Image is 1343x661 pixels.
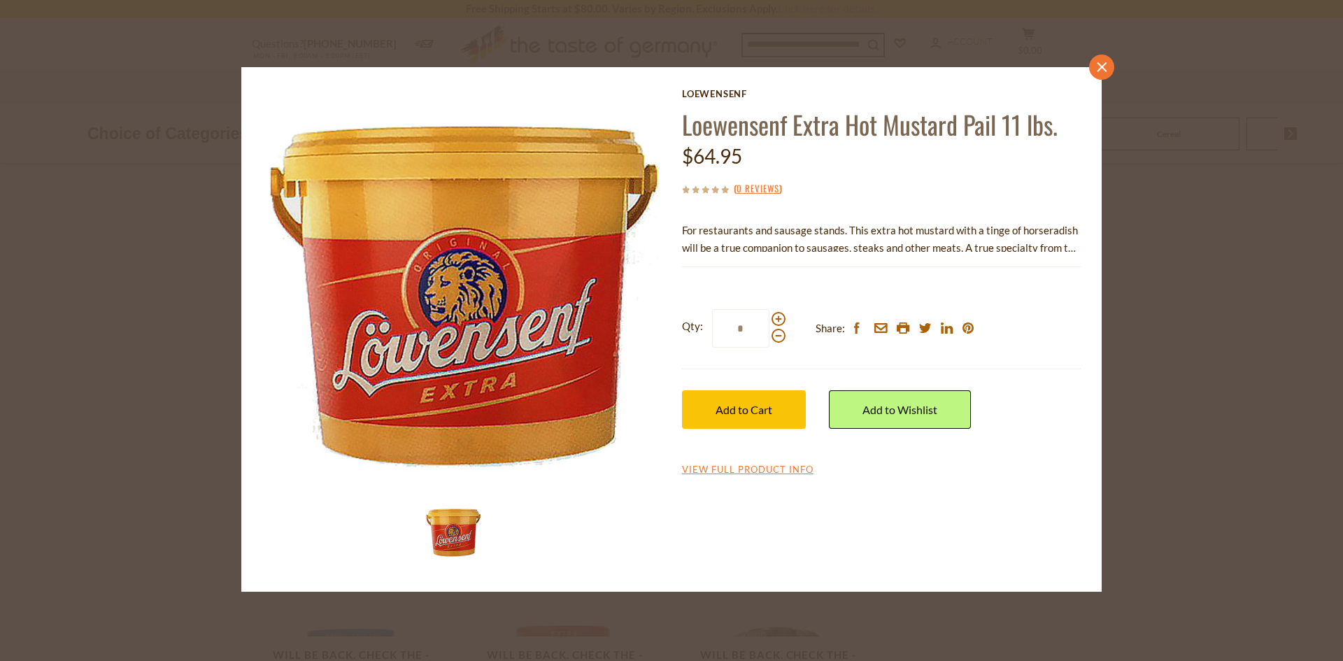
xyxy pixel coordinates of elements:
[682,88,1081,99] a: Loewensenf
[734,181,782,195] span: ( )
[816,320,845,337] span: Share:
[682,144,742,168] span: $64.95
[829,390,971,429] a: Add to Wishlist
[737,181,779,197] a: 0 Reviews
[712,309,769,348] input: Qty:
[262,88,662,488] img: Lowensenf Extra Hot Mustard Pail
[682,464,813,476] a: View Full Product Info
[682,390,806,429] button: Add to Cart
[425,504,481,560] img: Lowensenf Extra Hot Mustard Pail
[682,318,703,335] strong: Qty:
[682,222,1081,257] p: For restaurants and sausage stands. This extra hot mustard with a tinge of horseradish will be a ...
[682,106,1058,143] a: Loewensenf Extra Hot Mustard Pail 11 lbs.
[716,403,772,416] span: Add to Cart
